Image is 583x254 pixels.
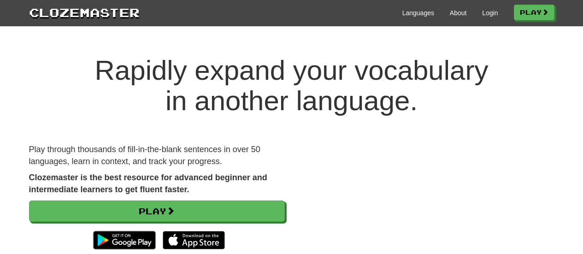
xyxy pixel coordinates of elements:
a: Languages [402,8,434,18]
strong: Clozemaster is the best resource for advanced beginner and intermediate learners to get fluent fa... [29,173,267,194]
a: Play [29,201,285,222]
a: Login [482,8,498,18]
img: Download_on_the_App_Store_Badge_US-UK_135x40-25178aeef6eb6b83b96f5f2d004eda3bffbb37122de64afbaef7... [163,231,225,249]
a: Play [514,5,554,20]
a: Clozemaster [29,4,140,21]
img: Get it on Google Play [88,226,160,254]
p: Play through thousands of fill-in-the-blank sentences in over 50 languages, learn in context, and... [29,144,285,167]
a: About [450,8,467,18]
